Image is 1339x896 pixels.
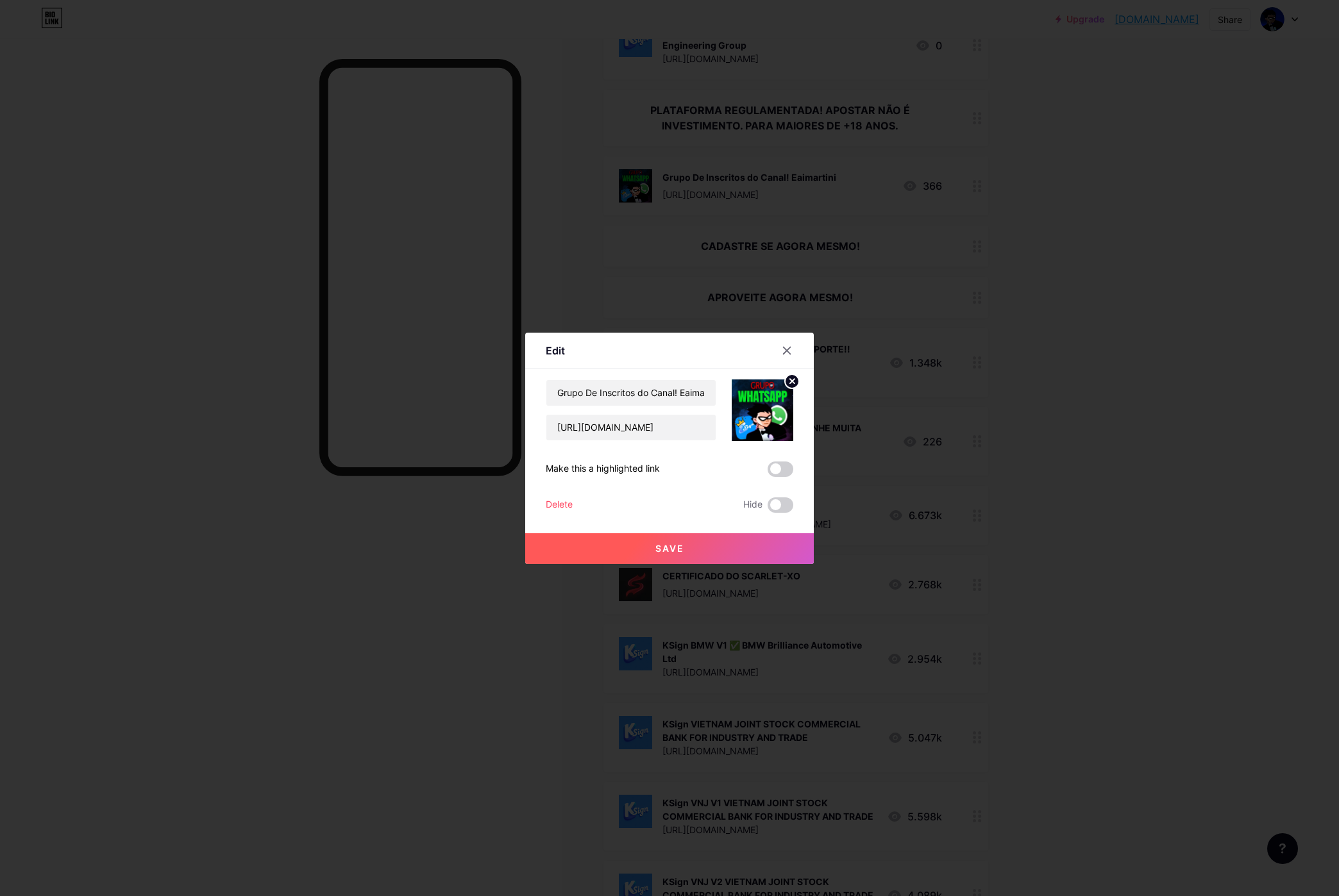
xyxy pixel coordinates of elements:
[743,497,762,513] span: Hide
[546,380,716,406] input: Title
[655,543,684,554] span: Save
[546,461,660,477] div: Make this a highlighted link
[525,533,814,564] button: Save
[546,497,573,513] div: Delete
[546,415,716,440] input: URL
[546,343,565,358] div: Edit
[732,379,793,441] img: link_thumbnail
